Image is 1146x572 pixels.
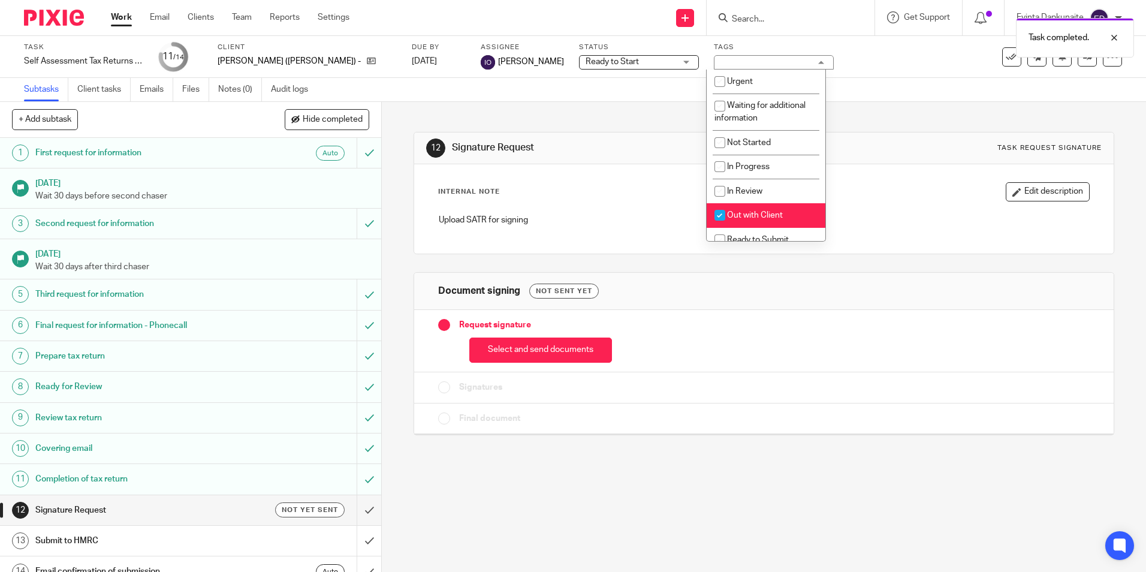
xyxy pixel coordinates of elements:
a: Client tasks [77,78,131,101]
a: Notes (0) [218,78,262,101]
div: Auto [316,146,345,161]
h1: [DATE] [35,174,370,189]
label: Due by [412,43,466,52]
div: 11 [162,50,184,64]
a: Reports [270,11,300,23]
a: Settings [318,11,349,23]
small: /14 [173,54,184,61]
a: Clients [188,11,214,23]
a: Work [111,11,132,23]
div: 6 [12,317,29,334]
div: Task request signature [997,143,1102,153]
div: 13 [12,532,29,549]
label: Task [24,43,144,52]
div: 9 [12,410,29,426]
p: Upload SATR for signing [439,214,1088,226]
p: Internal Note [438,187,500,197]
div: 8 [12,378,29,395]
h1: Submit to HMRC [35,532,242,550]
h1: Document signing [438,285,520,297]
a: Team [232,11,252,23]
h1: Prepare tax return [35,347,242,365]
div: 12 [12,502,29,519]
div: Not sent yet [529,284,599,299]
span: In Progress [727,162,770,171]
span: Waiting for additional information [714,101,806,122]
div: 5 [12,286,29,303]
label: Assignee [481,43,564,52]
div: 3 [12,215,29,232]
h1: Final request for information - Phonecall [35,317,242,335]
h1: Second request for information [35,215,242,233]
h1: Ready for Review [35,378,242,396]
span: Final document [459,413,520,425]
span: Request signature [459,319,531,331]
h1: Completion of tax return [35,470,242,488]
a: Files [182,78,209,101]
div: Self Assessment Tax Returns - NON BOOKKEEPING CLIENTS [24,55,144,67]
div: 7 [12,348,29,365]
a: Email [150,11,170,23]
h1: First request for information [35,144,242,162]
h1: Signature Request [35,501,242,519]
span: Not Started [727,139,771,147]
h1: Review tax return [35,409,242,427]
span: Urgent [727,77,753,86]
span: Not yet sent [282,505,338,515]
button: Edit description [1006,182,1090,201]
div: 11 [12,471,29,487]
a: Emails [140,78,173,101]
a: Subtasks [24,78,68,101]
h1: [DATE] [35,245,370,260]
span: In Review [727,187,762,195]
button: + Add subtask [12,109,78,130]
img: svg%3E [1090,8,1109,28]
h1: Signature Request [452,142,789,154]
span: Ready to Start [586,58,639,66]
div: 10 [12,440,29,457]
button: Hide completed [285,109,369,130]
span: [PERSON_NAME] [498,56,564,68]
span: Signatures [459,381,502,393]
a: Audit logs [271,78,317,101]
img: svg%3E [481,55,495,70]
label: Client [218,43,397,52]
h1: Covering email [35,439,242,457]
p: Wait 30 days before second chaser [35,190,370,202]
div: 1 [12,144,29,161]
p: Task completed. [1029,32,1089,44]
span: Ready to Submit [727,236,789,244]
span: Hide completed [303,115,363,125]
p: [PERSON_NAME] ([PERSON_NAME]) - HWB [218,55,361,67]
img: Pixie [24,10,84,26]
h1: Third request for information [35,285,242,303]
div: 12 [426,139,445,158]
span: Out with Client [727,211,783,219]
p: Wait 30 days after third chaser [35,261,370,273]
button: Select and send documents [469,338,612,363]
span: [DATE] [412,57,437,65]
